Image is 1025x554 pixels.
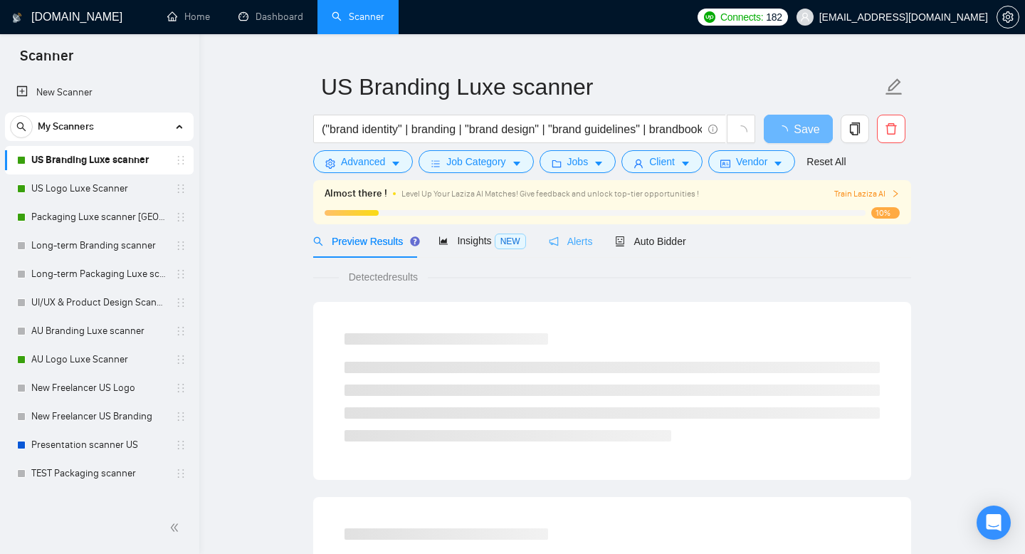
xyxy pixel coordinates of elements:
button: Train Laziza AI [834,187,900,201]
div: Tooltip anchor [409,235,421,248]
span: Almost there ! [325,186,387,202]
span: Save [794,120,819,138]
span: copy [841,122,868,135]
a: TEST Packaging scanner [31,459,167,488]
span: holder [175,297,186,308]
span: holder [175,183,186,194]
span: folder [552,158,562,169]
span: robot [615,236,625,246]
span: delete [878,122,905,135]
span: info-circle [708,125,717,134]
span: Preview Results [313,236,416,247]
button: barsJob Categorycaret-down [419,150,533,173]
a: New Scanner [16,78,182,107]
a: New Freelancer US Logo [31,374,167,402]
div: Open Intercom Messenger [977,506,1011,540]
span: Detected results [339,269,428,285]
button: setting [997,6,1019,28]
span: holder [175,155,186,166]
input: Scanner name... [321,69,882,105]
a: Long-term Packaging Luxe scanner [31,260,167,288]
span: holder [175,354,186,365]
span: user [800,12,810,22]
span: Insights [438,235,525,246]
span: loading [735,125,747,138]
span: double-left [169,521,184,535]
span: holder [175,411,186,422]
a: AU Branding Luxe scanner [31,317,167,345]
span: 182 [766,9,782,25]
a: searchScanner [332,11,384,23]
span: Job Category [446,154,505,169]
span: 10% [871,207,900,219]
span: holder [175,325,186,337]
a: dashboardDashboard [238,11,303,23]
span: setting [997,11,1019,23]
input: Search Freelance Jobs... [322,120,702,138]
button: idcardVendorcaret-down [708,150,795,173]
button: settingAdvancedcaret-down [313,150,413,173]
li: New Scanner [5,78,194,107]
button: userClientcaret-down [621,150,703,173]
span: caret-down [391,158,401,169]
span: Scanner [9,46,85,75]
span: Advanced [341,154,385,169]
a: Long-term Branding scanner [31,231,167,260]
span: notification [549,236,559,246]
a: AU Logo Luxe Scanner [31,345,167,374]
a: New Freelancer US Branding [31,402,167,431]
span: edit [885,78,903,96]
span: Connects: [720,9,763,25]
a: US Branding Luxe scanner [31,146,167,174]
span: caret-down [594,158,604,169]
a: homeHome [167,11,210,23]
span: user [634,158,643,169]
span: NEW [495,234,526,249]
span: holder [175,268,186,280]
a: Presentation scanner US [31,431,167,459]
a: Packaging Luxe scanner [GEOGRAPHIC_DATA] [31,203,167,231]
button: folderJobscaret-down [540,150,616,173]
span: right [891,189,900,198]
a: setting [997,11,1019,23]
span: My Scanners [38,113,94,141]
a: US Logo Luxe Scanner [31,174,167,203]
a: Reset All [806,154,846,169]
span: holder [175,382,186,394]
span: holder [175,211,186,223]
span: setting [325,158,335,169]
span: Level Up Your Laziza AI Matches! Give feedback and unlock top-tier opportunities ! [401,189,699,199]
span: Auto Bidder [615,236,685,247]
span: search [313,236,323,246]
span: caret-down [773,158,783,169]
span: loading [777,125,794,137]
span: idcard [720,158,730,169]
span: bars [431,158,441,169]
li: My Scanners [5,113,194,488]
span: caret-down [680,158,690,169]
button: Save [764,115,833,143]
span: caret-down [512,158,522,169]
span: Vendor [736,154,767,169]
span: Jobs [567,154,589,169]
span: search [11,122,32,132]
span: Client [649,154,675,169]
button: search [10,115,33,138]
img: upwork-logo.png [704,11,715,23]
span: holder [175,240,186,251]
img: logo [12,6,22,29]
span: holder [175,439,186,451]
span: Alerts [549,236,593,247]
button: copy [841,115,869,143]
a: UI/UX & Product Design Scanner [31,288,167,317]
span: holder [175,468,186,479]
span: area-chart [438,236,448,246]
button: delete [877,115,905,143]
